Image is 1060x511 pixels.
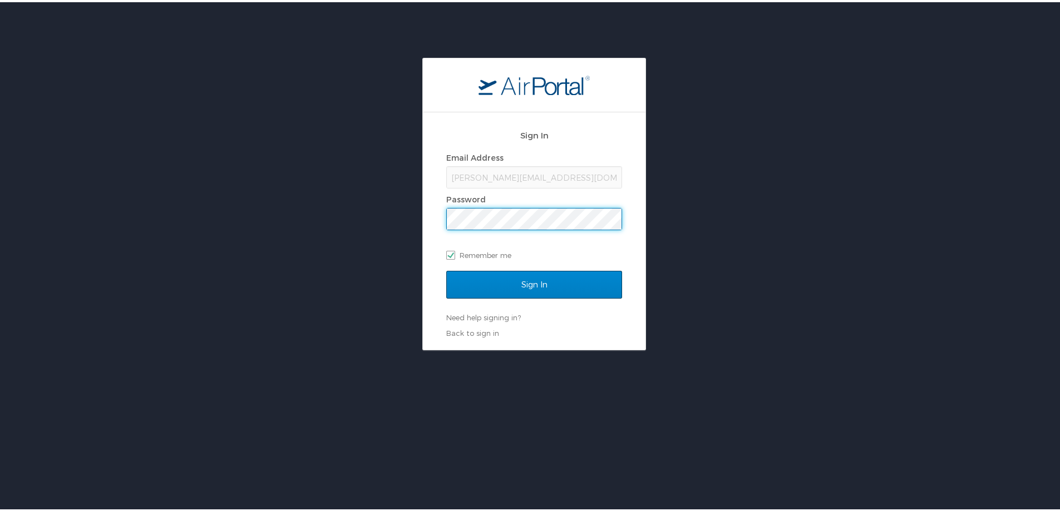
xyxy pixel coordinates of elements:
h2: Sign In [446,127,622,140]
label: Password [446,192,486,202]
a: Need help signing in? [446,311,521,320]
label: Email Address [446,151,504,160]
img: logo [479,73,590,93]
a: Back to sign in [446,326,499,335]
input: Sign In [446,269,622,296]
label: Remember me [446,245,622,261]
